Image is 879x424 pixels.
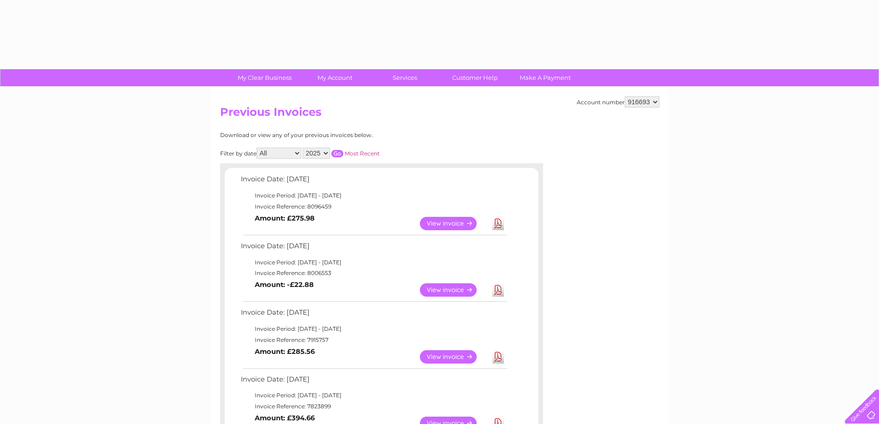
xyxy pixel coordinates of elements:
[220,132,462,138] div: Download or view any of your previous invoices below.
[227,69,303,86] a: My Clear Business
[239,201,508,212] td: Invoice Reference: 8096459
[220,148,462,159] div: Filter by date
[239,240,508,257] td: Invoice Date: [DATE]
[420,350,488,364] a: View
[239,190,508,201] td: Invoice Period: [DATE] - [DATE]
[239,257,508,268] td: Invoice Period: [DATE] - [DATE]
[492,350,504,364] a: Download
[255,281,314,289] b: Amount: -£22.88
[420,217,488,230] a: View
[367,69,443,86] a: Services
[255,414,315,422] b: Amount: £394.66
[345,150,380,157] a: Most Recent
[239,306,508,323] td: Invoice Date: [DATE]
[239,173,508,190] td: Invoice Date: [DATE]
[492,283,504,297] a: Download
[239,323,508,334] td: Invoice Period: [DATE] - [DATE]
[239,268,508,279] td: Invoice Reference: 8006553
[239,334,508,346] td: Invoice Reference: 7915757
[239,401,508,412] td: Invoice Reference: 7823899
[255,347,315,356] b: Amount: £285.56
[239,373,508,390] td: Invoice Date: [DATE]
[220,106,659,123] h2: Previous Invoices
[492,217,504,230] a: Download
[255,214,315,222] b: Amount: £275.98
[420,283,488,297] a: View
[437,69,513,86] a: Customer Help
[507,69,583,86] a: Make A Payment
[577,96,659,107] div: Account number
[297,69,373,86] a: My Account
[239,390,508,401] td: Invoice Period: [DATE] - [DATE]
